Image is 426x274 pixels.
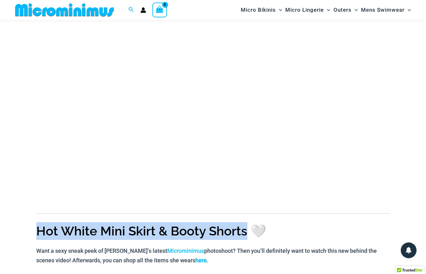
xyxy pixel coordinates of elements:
[352,2,358,18] span: Menu Toggle
[361,2,405,18] span: Mens Swimwear
[239,2,284,18] a: Micro BikinisMenu ToggleMenu Toggle
[195,257,207,264] a: here
[152,3,167,17] a: View Shopping Cart, empty
[140,7,146,13] a: Account icon link
[285,2,324,18] span: Micro Lingerie
[13,3,116,17] img: MM SHOP LOGO FLAT
[36,222,390,240] h1: Hot White Mini Skirt & Booty Shorts 🤍
[238,1,413,19] nav: Site Navigation
[36,246,390,265] p: Want a sexy sneak peek of [PERSON_NAME]’s latest photoshoot? Then you’ll definitely want to watch...
[167,247,204,254] a: Microminimus
[324,2,330,18] span: Menu Toggle
[128,6,134,14] a: Search icon link
[241,2,276,18] span: Micro Bikinis
[284,2,332,18] a: Micro LingerieMenu ToggleMenu Toggle
[359,2,412,18] a: Mens SwimwearMenu ToggleMenu Toggle
[334,2,352,18] span: Outers
[276,2,282,18] span: Menu Toggle
[332,2,359,18] a: OutersMenu ToggleMenu Toggle
[405,2,411,18] span: Menu Toggle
